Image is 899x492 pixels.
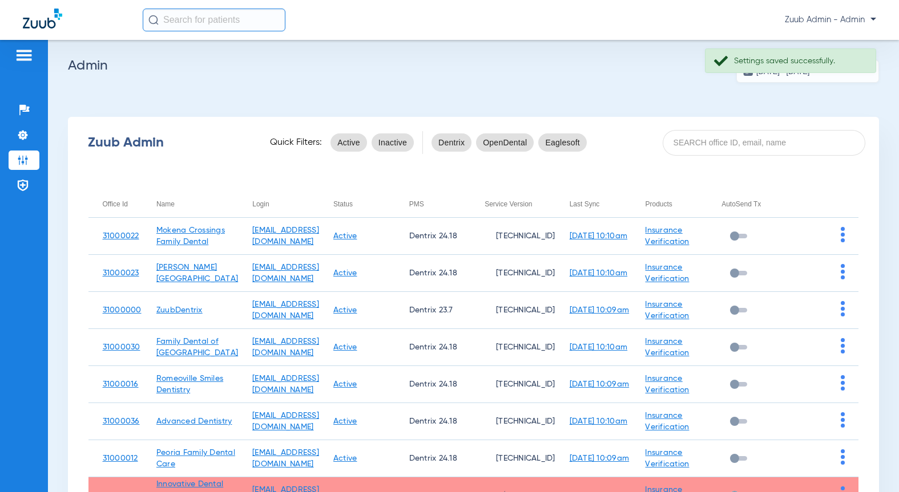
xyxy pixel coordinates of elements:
[395,329,471,366] td: Dentrix 24.18
[395,403,471,440] td: Dentrix 24.18
[103,198,128,210] div: Office Id
[156,338,238,357] a: Family Dental of [GEOGRAPHIC_DATA]
[156,375,223,394] a: Romeoville Smiles Dentistry
[470,403,555,440] td: [TECHNICAL_ID]
[143,9,285,31] input: Search for patients
[545,137,580,148] span: Eaglesoft
[645,375,689,394] a: Insurance Verification
[23,9,62,29] img: Zuub Logo
[736,60,879,83] button: [DATE] - [DATE]
[395,366,471,403] td: Dentrix 24.18
[103,306,142,314] a: 31000000
[156,226,225,246] a: Mokena Crossings Family Dental
[570,269,628,277] a: [DATE] 10:10am
[103,198,142,210] div: Office Id
[645,412,689,431] a: Insurance Verification
[337,137,360,148] span: Active
[645,198,672,210] div: Products
[721,198,761,210] div: AutoSend Tx
[103,343,140,351] a: 31000030
[68,60,879,71] h2: Admin
[483,137,527,148] span: OpenDental
[570,343,628,351] a: [DATE] 10:10am
[15,48,33,62] img: hamburger-icon
[570,198,631,210] div: Last Sync
[156,263,238,283] a: [PERSON_NAME][GEOGRAPHIC_DATA]
[645,226,689,246] a: Insurance Verification
[330,131,414,154] mat-chip-listbox: status-filters
[841,301,845,316] img: group-dot-blue.svg
[470,255,555,292] td: [TECHNICAL_ID]
[333,417,357,425] a: Active
[645,300,689,320] a: Insurance Verification
[734,55,866,67] div: Settings saved successfully.
[88,137,250,148] div: Zuub Admin
[470,366,555,403] td: [TECHNICAL_ID]
[409,198,471,210] div: PMS
[333,454,357,462] a: Active
[333,232,357,240] a: Active
[333,198,353,210] div: Status
[395,255,471,292] td: Dentrix 24.18
[333,343,357,351] a: Active
[570,232,628,240] a: [DATE] 10:10am
[570,454,630,462] a: [DATE] 10:09am
[841,375,845,391] img: group-dot-blue.svg
[485,198,555,210] div: Service Version
[156,198,175,210] div: Name
[395,440,471,477] td: Dentrix 24.18
[252,338,319,357] a: [EMAIL_ADDRESS][DOMAIN_NAME]
[841,449,845,465] img: group-dot-blue.svg
[333,269,357,277] a: Active
[270,137,322,148] span: Quick Filters:
[841,412,845,428] img: group-dot-blue.svg
[721,198,783,210] div: AutoSend Tx
[103,232,139,240] a: 31000022
[395,218,471,255] td: Dentrix 24.18
[333,306,357,314] a: Active
[156,306,203,314] a: ZuubDentrix
[570,198,600,210] div: Last Sync
[470,329,555,366] td: [TECHNICAL_ID]
[570,306,630,314] a: [DATE] 10:09am
[252,198,319,210] div: Login
[645,263,689,283] a: Insurance Verification
[841,338,845,353] img: group-dot-blue.svg
[570,417,628,425] a: [DATE] 10:10am
[103,380,139,388] a: 31000016
[252,226,319,246] a: [EMAIL_ADDRESS][DOMAIN_NAME]
[156,198,238,210] div: Name
[252,375,319,394] a: [EMAIL_ADDRESS][DOMAIN_NAME]
[841,227,845,242] img: group-dot-blue.svg
[333,198,395,210] div: Status
[252,300,319,320] a: [EMAIL_ADDRESS][DOMAIN_NAME]
[470,218,555,255] td: [TECHNICAL_ID]
[663,130,865,156] input: SEARCH office ID, email, name
[252,412,319,431] a: [EMAIL_ADDRESS][DOMAIN_NAME]
[438,137,465,148] span: Dentrix
[645,338,689,357] a: Insurance Verification
[645,449,689,468] a: Insurance Verification
[252,263,319,283] a: [EMAIL_ADDRESS][DOMAIN_NAME]
[645,198,707,210] div: Products
[252,198,269,210] div: Login
[470,440,555,477] td: [TECHNICAL_ID]
[333,380,357,388] a: Active
[570,380,630,388] a: [DATE] 10:09am
[485,198,532,210] div: Service Version
[156,449,235,468] a: Peoria Family Dental Care
[103,454,138,462] a: 31000012
[156,417,232,425] a: Advanced Dentistry
[409,198,424,210] div: PMS
[103,417,140,425] a: 31000036
[470,292,555,329] td: [TECHNICAL_ID]
[841,264,845,279] img: group-dot-blue.svg
[395,292,471,329] td: Dentrix 23.7
[252,449,319,468] a: [EMAIL_ADDRESS][DOMAIN_NAME]
[432,131,587,154] mat-chip-listbox: pms-filters
[378,137,407,148] span: Inactive
[148,15,159,25] img: Search Icon
[785,14,876,26] span: Zuub Admin - Admin
[103,269,139,277] a: 31000023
